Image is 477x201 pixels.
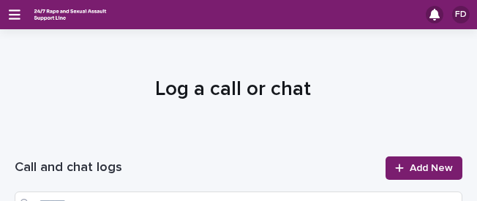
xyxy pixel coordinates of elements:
[410,163,453,173] span: Add New
[386,156,462,180] a: Add New
[32,5,108,24] img: rhQMoQhaT3yELyF149Cw
[15,159,377,177] h1: Call and chat logs
[452,6,470,23] div: FD
[15,76,451,103] h1: Log a call or chat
